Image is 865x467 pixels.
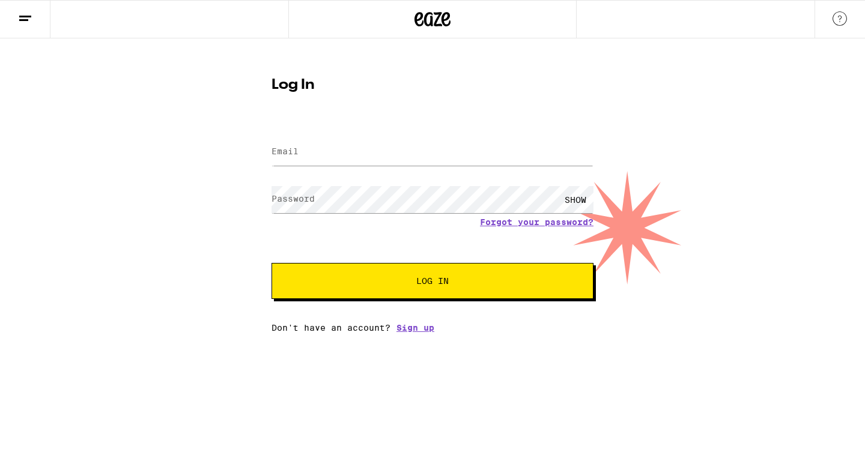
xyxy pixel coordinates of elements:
a: Forgot your password? [480,217,593,227]
div: SHOW [557,186,593,213]
h1: Log In [272,78,593,92]
label: Email [272,146,299,156]
a: Sign up [396,323,434,333]
div: Don't have an account? [272,323,593,333]
label: Password [272,194,315,203]
input: Email [272,139,593,166]
span: Log In [416,277,449,285]
button: Log In [272,263,593,299]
